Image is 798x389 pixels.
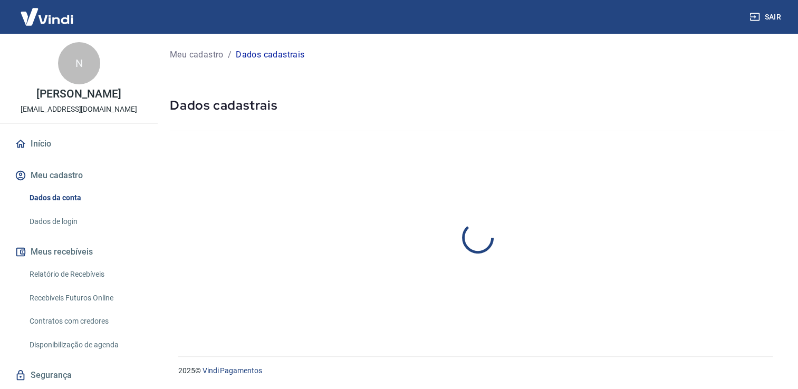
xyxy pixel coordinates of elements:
[178,365,773,376] p: 2025 ©
[25,264,145,285] a: Relatório de Recebíveis
[36,89,121,100] p: [PERSON_NAME]
[13,240,145,264] button: Meus recebíveis
[13,1,81,33] img: Vindi
[25,187,145,209] a: Dados da conta
[21,104,137,115] p: [EMAIL_ADDRESS][DOMAIN_NAME]
[13,364,145,387] a: Segurança
[25,287,145,309] a: Recebíveis Futuros Online
[25,310,145,332] a: Contratos com credores
[25,211,145,232] a: Dados de login
[203,366,262,375] a: Vindi Pagamentos
[170,97,785,114] h5: Dados cadastrais
[228,48,232,61] p: /
[58,42,100,84] div: N
[236,48,304,61] p: Dados cadastrais
[13,132,145,155] a: Início
[747,7,785,27] button: Sair
[170,48,224,61] a: Meu cadastro
[25,334,145,356] a: Disponibilização de agenda
[13,164,145,187] button: Meu cadastro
